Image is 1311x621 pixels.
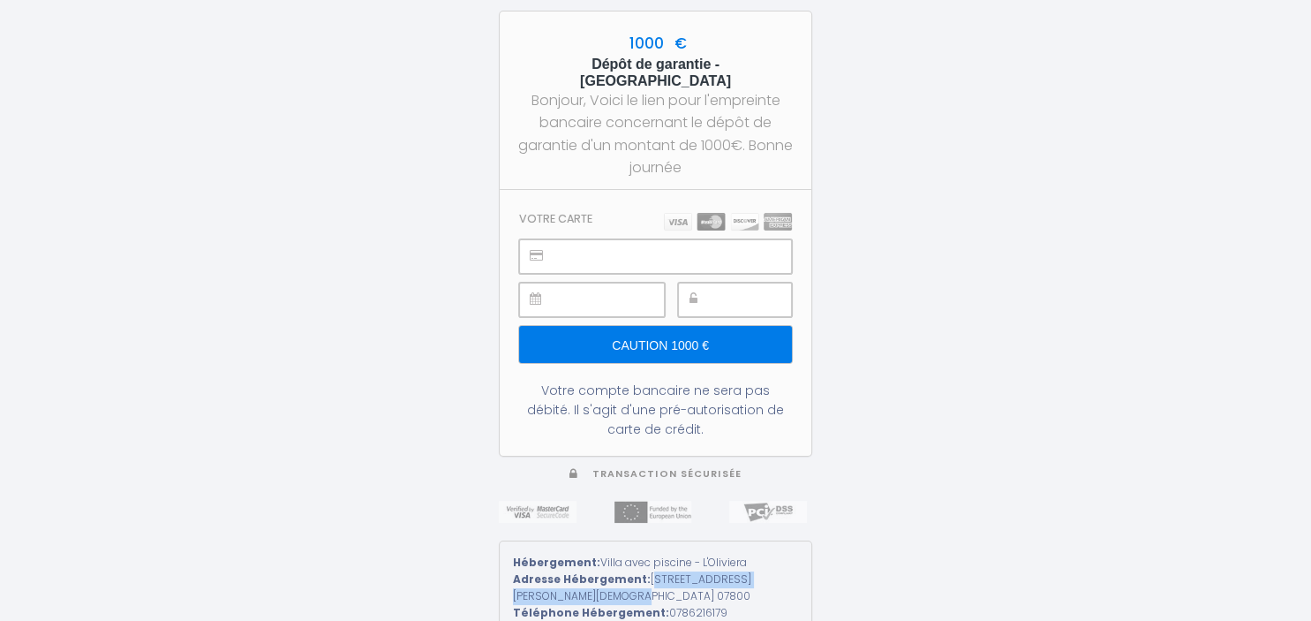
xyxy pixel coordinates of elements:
[516,56,795,89] h5: Dépôt de garantie - [GEOGRAPHIC_DATA]
[559,240,791,273] iframe: Cadre sécurisé pour la saisie du numéro de carte
[513,555,600,570] strong: Hébergement:
[519,381,792,439] div: Votre compte bancaire ne sera pas débité. Il s'agit d'une pré-autorisation de carte de crédit.
[513,572,651,587] strong: Adresse Hébergement:
[513,555,798,572] div: Villa avec piscine - L'Oliviera
[664,213,792,231] img: carts.png
[718,284,791,316] iframe: Cadre sécurisé pour la saisie du code de sécurité CVC
[559,284,664,316] iframe: Cadre sécurisé pour la saisie de la date d'expiration
[592,467,742,481] span: Transaction sécurisée
[513,572,798,605] div: [STREET_ADDRESS][PERSON_NAME][DEMOGRAPHIC_DATA] 07800
[519,326,792,363] input: Caution 1000 €
[625,33,687,54] span: 1000 €
[519,212,592,225] h3: Votre carte
[513,605,669,620] strong: Téléphone Hébergement:
[516,89,795,178] div: Bonjour, Voici le lien pour l'empreinte bancaire concernant le dépôt de garantie d'un montant de ...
